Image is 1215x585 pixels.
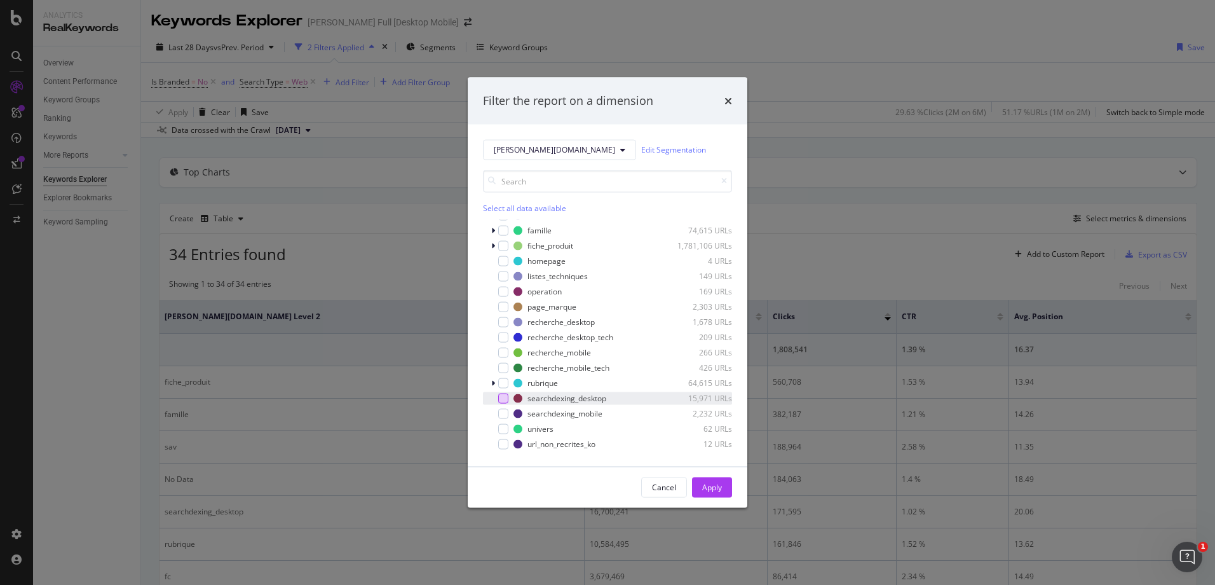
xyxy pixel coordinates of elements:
div: Cancel [652,482,676,493]
span: 1 [1198,542,1208,552]
div: 1,678 URLs [670,317,732,327]
div: 169 URLs [670,286,732,297]
iframe: Intercom live chat [1172,542,1202,572]
div: Filter the report on a dimension [483,93,653,109]
div: 1,781,106 URLs [670,240,732,251]
div: recherche_mobile_tech [527,362,609,373]
div: Apply [702,482,722,493]
div: recherche_desktop [527,317,595,327]
span: darty.com [494,144,615,155]
div: recherche_desktop_tech [527,332,613,343]
div: famille [527,225,552,236]
div: 12 URLs [670,439,732,450]
div: 149 URLs [670,271,732,282]
div: listes_techniques [527,271,588,282]
div: times [724,93,732,109]
div: 266 URLs [670,347,732,358]
div: 2,303 URLs [670,301,732,312]
button: [PERSON_NAME][DOMAIN_NAME] [483,139,636,160]
div: operation [527,286,562,297]
div: homepage [527,256,566,266]
input: Search [483,170,732,192]
a: Edit Segmentation [641,143,706,156]
div: Select all data available [483,202,732,213]
div: fiche_produit [527,240,573,251]
div: modal [468,78,747,508]
div: univers [527,423,553,434]
button: Cancel [641,477,687,497]
div: page_marque [527,301,576,312]
div: url_non_recrites_ko [527,439,595,450]
div: rubrique [527,378,558,389]
div: 2,232 URLs [670,408,732,419]
div: 4 URLs [670,256,732,266]
div: 426 URLs [670,362,732,373]
div: 64,615 URLs [670,378,732,389]
div: 74,615 URLs [670,225,732,236]
div: 15,971 URLs [670,393,732,404]
div: recherche_mobile [527,347,591,358]
button: Apply [692,477,732,497]
div: 62 URLs [670,423,732,434]
div: 209 URLs [670,332,732,343]
div: searchdexing_desktop [527,393,606,404]
div: searchdexing_mobile [527,408,602,419]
